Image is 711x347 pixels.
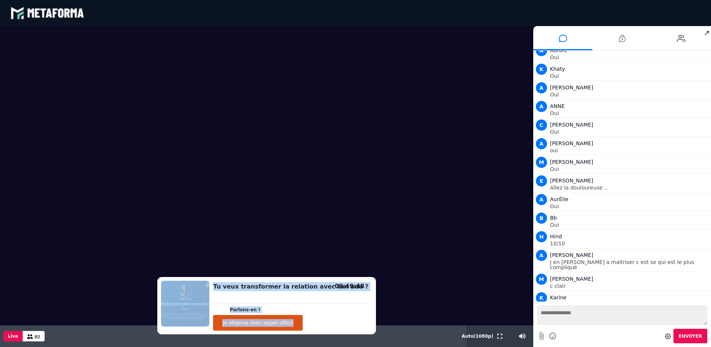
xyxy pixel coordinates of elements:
span: A [536,45,547,56]
span: Auto ( 1080 p) [462,334,493,339]
span: [PERSON_NAME] [550,122,593,128]
span: [PERSON_NAME] [550,140,593,146]
button: Auto(1080p) [460,325,495,347]
button: Live [3,331,23,341]
p: c clair [550,283,709,289]
p: Oui [550,129,709,134]
span: H [536,231,547,242]
button: Je réserve mon appel offert [213,315,303,331]
h2: Tu veux transformer la relation avec ton ado ? [213,282,369,291]
span: K [536,64,547,75]
span: B [536,213,547,224]
span: A [536,138,547,149]
p: Allez la douloureuse .. [550,185,709,190]
span: M [536,274,547,285]
span: Karine [550,295,567,300]
span: K [536,292,547,303]
p: Oui [550,204,709,209]
span: ANNE [550,103,564,109]
span: ↗ [702,26,711,39]
span: [PERSON_NAME] [550,252,593,258]
p: 10/10 [550,241,709,246]
p: J en [PERSON_NAME] a maitriser c est se qui est le plus compliqué [550,260,709,270]
span: AurÈlie [550,196,568,202]
span: [PERSON_NAME] [550,178,593,184]
span: C [536,120,547,131]
span: [PERSON_NAME] [550,159,593,165]
p: Oui [550,111,709,116]
p: Oui [550,73,709,79]
span: Bb [550,215,557,221]
span: 80 [35,334,40,340]
span: A [536,101,547,112]
span: A [536,194,547,205]
p: oui [550,148,709,153]
img: 1758038531972-o0Ap4NrQxVqGxJXMj58z1kqfcv6A6DSU.jpeg [161,281,209,327]
p: Parlons-en ! [230,306,369,313]
span: E [536,175,547,187]
span: Khaty [550,66,565,72]
span: Envoyer [679,334,702,339]
span: 00:49:48 [335,283,364,290]
p: Oui [550,92,709,97]
button: Envoyer [673,329,707,343]
p: Oui [550,222,709,227]
span: M [536,157,547,168]
span: A [536,250,547,261]
p: Oui [550,55,709,60]
span: [PERSON_NAME] [550,85,593,90]
p: Oui [550,166,709,172]
span: A [536,82,547,93]
span: [PERSON_NAME] [550,276,593,282]
span: Hind [550,233,562,239]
